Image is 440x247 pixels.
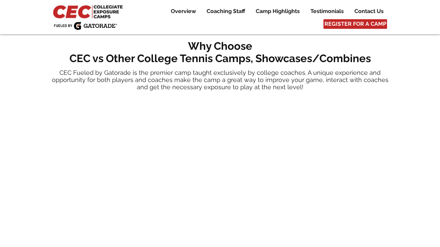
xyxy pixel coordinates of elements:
a: Overview [166,7,201,15]
nav: Site [162,7,389,15]
span: Why Choose [188,40,252,52]
span: CEC vs Other College Tennis Camps, Showcases/Combines [69,52,371,64]
a: Contact Us [349,7,389,15]
a: Coaching Staff [201,7,250,15]
a: Camp Highlights [251,7,305,15]
p: Coaching Staff [203,7,249,15]
span: CEC Fueled by Gatorade is the premier camp taught exclusively by college coaches. A unique experi... [52,69,388,91]
p: Testimonials [307,7,347,15]
p: Overview [167,7,199,15]
img: CEC Logo Primary_edited.jpg [52,3,126,19]
img: Fueled by Gatorade.png [54,22,117,30]
a: REGISTER FOR A CAMP [323,19,387,29]
a: Testimonials [305,7,349,15]
span: REGISTER FOR A CAMP [324,20,386,28]
p: Contact Us [351,7,387,15]
p: Camp Highlights [252,7,303,15]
